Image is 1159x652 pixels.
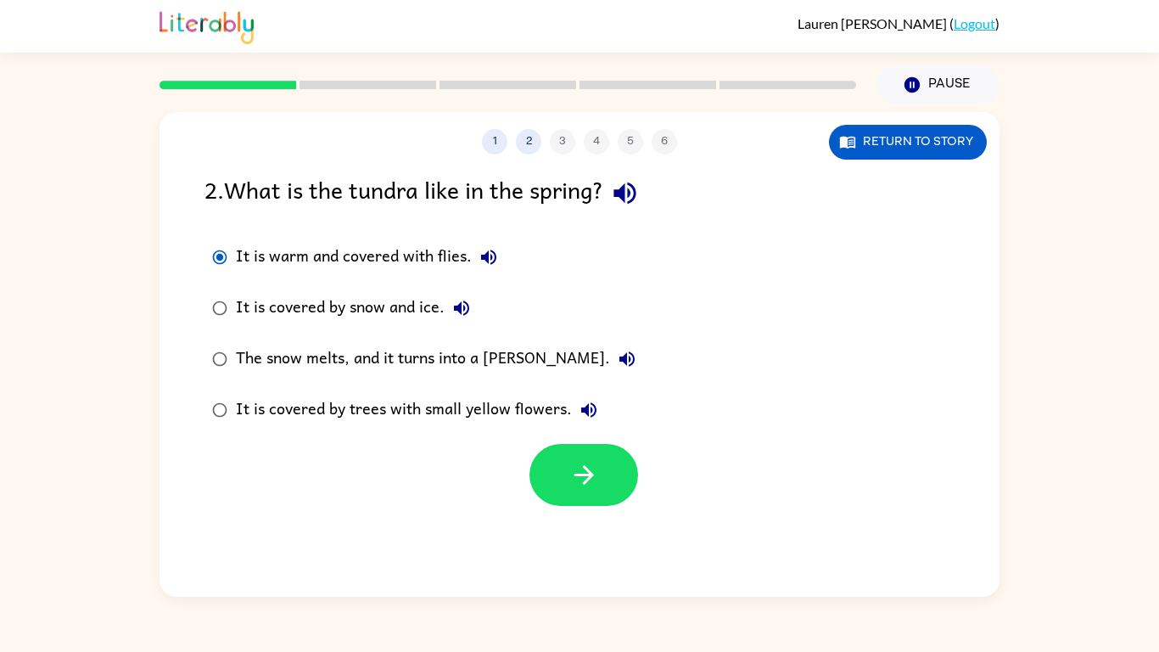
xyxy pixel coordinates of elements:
[236,240,506,274] div: It is warm and covered with flies.
[798,15,949,31] span: Lauren [PERSON_NAME]
[876,65,999,104] button: Pause
[236,342,644,376] div: The snow melts, and it turns into a [PERSON_NAME].
[954,15,995,31] a: Logout
[472,240,506,274] button: It is warm and covered with flies.
[445,291,479,325] button: It is covered by snow and ice.
[572,393,606,427] button: It is covered by trees with small yellow flowers.
[829,125,987,160] button: Return to story
[482,129,507,155] button: 1
[204,171,955,215] div: 2 . What is the tundra like in the spring?
[236,291,479,325] div: It is covered by snow and ice.
[516,129,541,155] button: 2
[798,15,999,31] div: ( )
[236,393,606,427] div: It is covered by trees with small yellow flowers.
[610,342,644,376] button: The snow melts, and it turns into a [PERSON_NAME].
[160,7,254,44] img: Literably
